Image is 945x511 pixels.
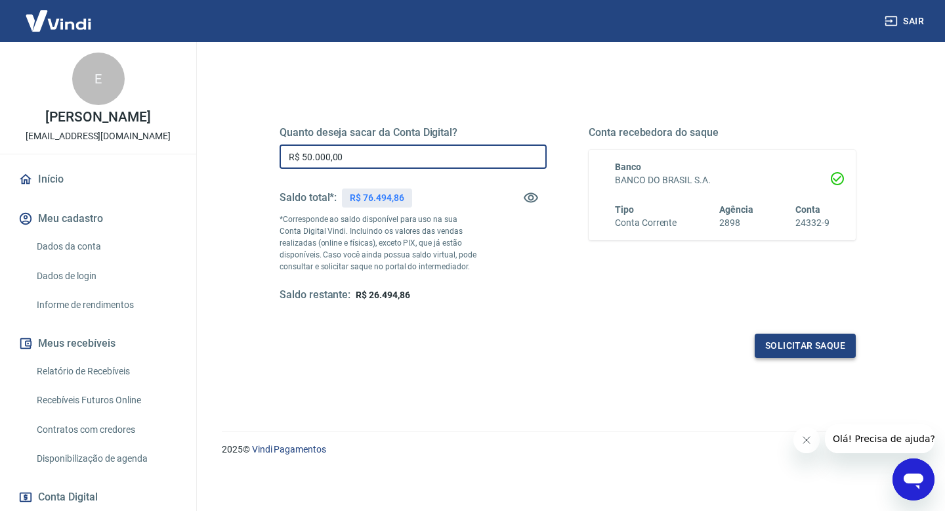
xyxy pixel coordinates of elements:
[72,53,125,105] div: E
[280,191,337,204] h5: Saldo total*:
[16,1,101,41] img: Vindi
[45,110,150,124] p: [PERSON_NAME]
[16,165,180,194] a: Início
[795,204,820,215] span: Conta
[16,204,180,233] button: Meu cadastro
[31,387,180,414] a: Recebíveis Futuros Online
[719,204,753,215] span: Agência
[8,9,110,20] span: Olá! Precisa de ajuda?
[755,334,856,358] button: Solicitar saque
[31,263,180,290] a: Dados de login
[615,162,641,172] span: Banco
[252,444,326,455] a: Vindi Pagamentos
[615,216,677,230] h6: Conta Corrente
[222,443,913,456] p: 2025 ©
[280,126,547,139] h5: Quanto deseja sacar da Conta Digital?
[795,216,829,230] h6: 24332-9
[31,358,180,385] a: Relatório de Recebíveis
[615,173,829,187] h6: BANCO DO BRASIL S.A.
[356,290,409,300] span: R$ 26.494,86
[882,9,929,33] button: Sair
[16,329,180,358] button: Meus recebíveis
[31,292,180,319] a: Informe de rendimentos
[825,424,934,453] iframe: Message from company
[892,458,934,500] iframe: Button to launch messaging window
[280,213,480,273] p: *Corresponde ao saldo disponível para uso na sua Conta Digital Vindi. Incluindo os valores das ve...
[31,233,180,260] a: Dados da conta
[31,445,180,472] a: Disponibilização de agenda
[719,216,753,230] h6: 2898
[280,288,350,302] h5: Saldo restante:
[26,129,171,143] p: [EMAIL_ADDRESS][DOMAIN_NAME]
[615,204,634,215] span: Tipo
[350,191,404,205] p: R$ 76.494,86
[31,416,180,443] a: Contratos com credores
[793,427,820,453] iframe: Close message
[589,126,856,139] h5: Conta recebedora do saque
